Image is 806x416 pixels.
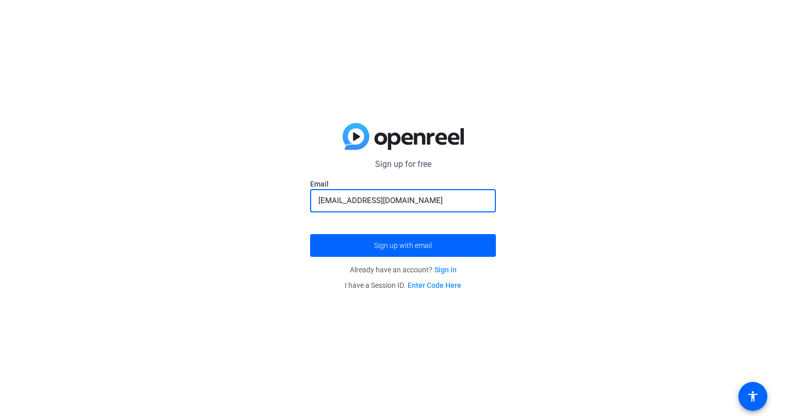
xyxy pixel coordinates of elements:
p: Sign up for free [310,158,496,171]
span: I have a Session ID. [345,281,461,289]
input: Enter Email Address [318,194,488,207]
mat-icon: accessibility [747,390,759,403]
a: Enter Code Here [408,281,461,289]
a: Sign in [434,266,457,274]
label: Email [310,179,496,189]
img: blue-gradient.svg [343,123,464,150]
span: Already have an account? [350,266,457,274]
button: Sign up with email [310,234,496,257]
